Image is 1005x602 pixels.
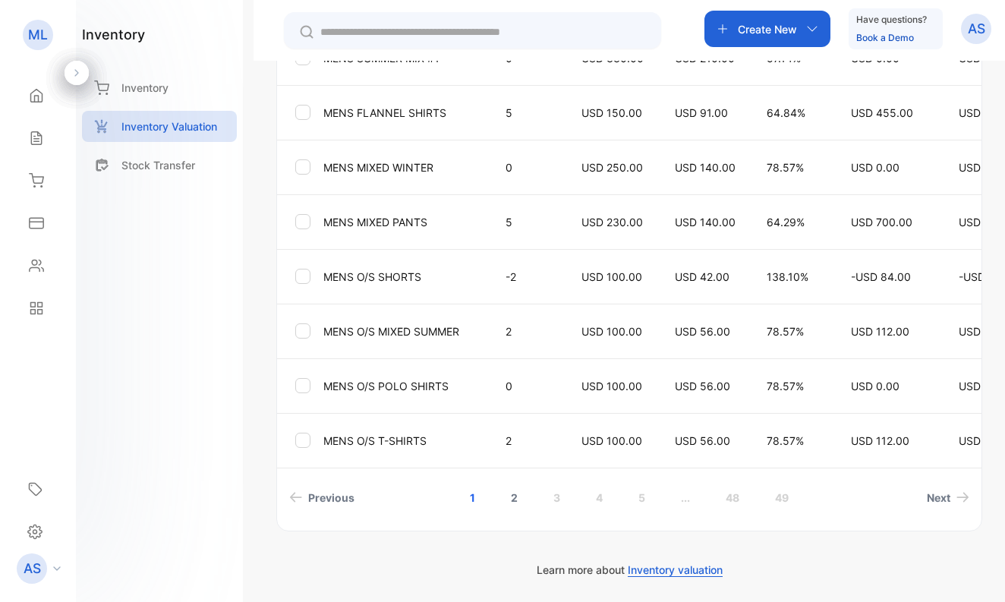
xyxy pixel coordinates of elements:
p: MENS O/S SHORTS [323,269,487,285]
p: 5 [506,105,526,121]
span: Next [927,490,950,506]
a: Page 2 [493,484,536,512]
span: USD 455.00 [851,106,913,119]
span: USD 100.00 [581,325,642,338]
a: Book a Demo [856,32,914,43]
span: Inventory valuation [628,563,723,577]
span: USD 56.00 [675,325,730,338]
a: Page 4 [578,484,621,512]
p: Create New [738,21,797,37]
span: USD 100.00 [581,434,642,447]
p: MENS O/S POLO SHIRTS [323,378,487,394]
span: USD 250.00 [581,161,643,174]
p: ML [28,25,48,45]
button: Create New [704,11,830,47]
span: USD 112.00 [851,325,909,338]
p: 2 [506,323,526,339]
p: Inventory [121,80,169,96]
span: USD 56.00 [675,380,730,392]
p: 5 [506,214,526,230]
a: Next page [921,484,975,512]
p: MENS FLANNEL SHIRTS [323,105,487,121]
button: AS [961,11,991,47]
p: AS [24,559,41,578]
span: USD 0.00 [851,161,899,174]
p: 78.57% [767,378,820,394]
p: MENS MIXED PANTS [323,214,487,230]
p: MENS O/S MIXED SUMMER [323,323,487,339]
span: USD 0.00 [851,380,899,392]
p: MENS MIXED WINTER [323,159,487,175]
p: -2 [506,269,526,285]
span: USD 140.00 [675,216,736,229]
ul: Pagination [277,484,981,512]
a: Page 48 [707,484,758,512]
p: 2 [506,433,526,449]
p: 0 [506,378,526,394]
a: Page 3 [535,484,578,512]
p: 78.57% [767,159,820,175]
span: USD 56.00 [675,434,730,447]
span: USD 150.00 [581,106,642,119]
p: 64.29% [767,214,820,230]
span: USD 330.00 [581,52,644,65]
p: 64.84% [767,105,820,121]
p: Stock Transfer [121,157,195,173]
span: USD 42.00 [675,270,729,283]
span: USD 91.00 [675,106,728,119]
span: USD 700.00 [851,216,912,229]
a: Stock Transfer [82,150,237,181]
span: Previous [308,490,354,506]
p: Learn more about [276,562,982,578]
p: Inventory Valuation [121,118,217,134]
span: USD 210.00 [675,52,735,65]
span: -USD 84.00 [851,270,911,283]
span: USD 0.00 [851,52,899,65]
a: Page 5 [620,484,663,512]
a: Page 1 is your current page [452,484,493,512]
p: 0 [506,159,526,175]
h1: inventory [82,24,145,45]
p: MENS O/S T-SHIRTS [323,433,487,449]
p: 138.10% [767,269,820,285]
span: USD 230.00 [581,216,643,229]
a: Inventory Valuation [82,111,237,142]
span: USD 100.00 [581,270,642,283]
p: 78.57% [767,323,820,339]
span: USD 100.00 [581,380,642,392]
a: Jump forward [663,484,708,512]
button: Open LiveChat chat widget [12,6,58,52]
a: Page 49 [757,484,807,512]
p: AS [968,19,985,39]
a: Inventory [82,72,237,103]
a: Previous page [283,484,361,512]
span: USD 112.00 [851,434,909,447]
p: Have questions? [856,12,927,27]
span: USD 140.00 [675,161,736,174]
p: 78.57% [767,433,820,449]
